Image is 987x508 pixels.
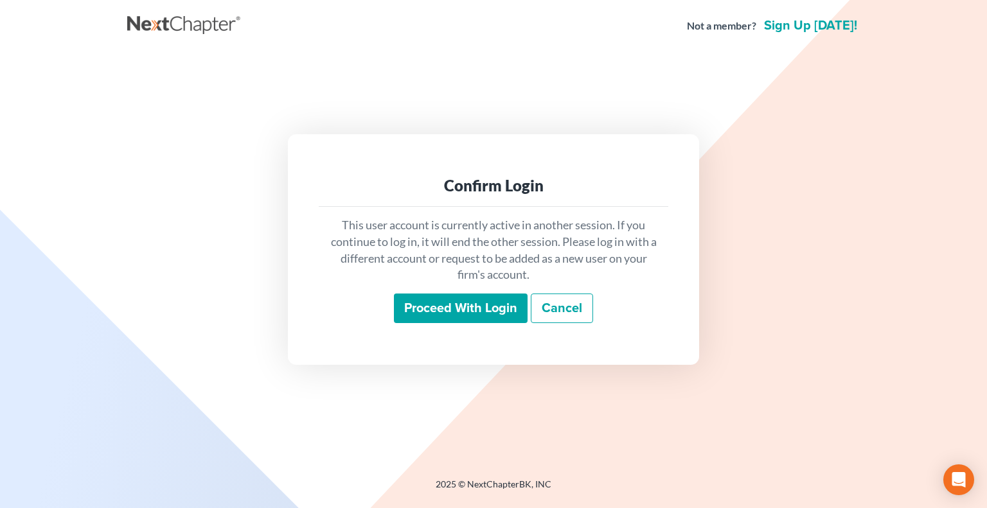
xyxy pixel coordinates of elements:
[394,293,528,323] input: Proceed with login
[531,293,593,323] a: Cancel
[943,464,974,495] div: Open Intercom Messenger
[127,478,860,501] div: 2025 © NextChapterBK, INC
[329,217,658,283] p: This user account is currently active in another session. If you continue to log in, it will end ...
[761,19,860,32] a: Sign up [DATE]!
[329,175,658,196] div: Confirm Login
[687,19,756,33] strong: Not a member?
